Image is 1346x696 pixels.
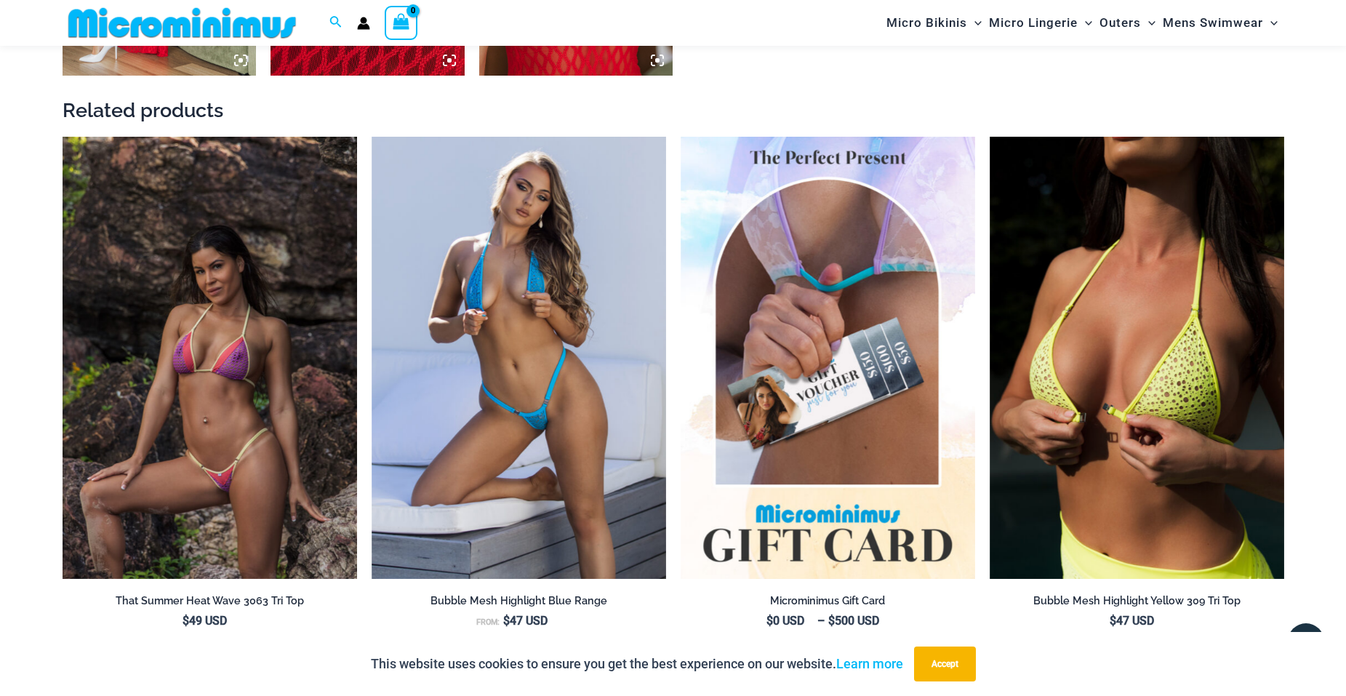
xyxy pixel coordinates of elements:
[914,647,976,681] button: Accept
[1141,4,1155,41] span: Menu Toggle
[681,137,975,579] img: Featured Gift Card
[881,2,1284,44] nav: Site Navigation
[63,137,357,579] a: That Summer Heat Wave 3063 Tri Top 01That Summer Heat Wave 3063 Tri Top 4303 Micro Bottom 02That ...
[503,614,548,628] bdi: 47 USD
[372,137,666,579] img: Bubble Mesh Highlight Blue 309 Tri Top 421 Micro 05
[967,4,982,41] span: Menu Toggle
[183,614,189,628] span: $
[990,137,1284,579] img: Bubble Mesh Highlight Yellow 309 Tri Top 5404 Skirt 02
[63,7,302,39] img: MM SHOP LOGO FLAT
[63,97,1284,123] h2: Related products
[886,4,967,41] span: Micro Bikinis
[1159,4,1281,41] a: Mens SwimwearMenu ToggleMenu Toggle
[990,137,1284,579] a: Bubble Mesh Highlight Yellow 309 Tri Top 5404 Skirt 02Bubble Mesh Highlight Yellow 309 Tri Top 46...
[1099,4,1141,41] span: Outers
[476,617,500,627] span: From:
[1163,4,1263,41] span: Mens Swimwear
[63,594,357,613] a: That Summer Heat Wave 3063 Tri Top
[63,594,357,608] h2: That Summer Heat Wave 3063 Tri Top
[1110,614,1116,628] span: $
[828,614,835,628] span: $
[183,614,227,628] bdi: 49 USD
[990,594,1284,608] h2: Bubble Mesh Highlight Yellow 309 Tri Top
[372,594,666,613] a: Bubble Mesh Highlight Blue Range
[371,653,903,675] p: This website uses cookies to ensure you get the best experience on our website.
[1096,4,1159,41] a: OutersMenu ToggleMenu Toggle
[883,4,985,41] a: Micro BikinisMenu ToggleMenu Toggle
[63,137,357,579] img: That Summer Heat Wave 3063 Tri Top 4303 Micro Bottom 02
[828,614,879,628] bdi: 500 USD
[766,614,773,628] span: $
[681,613,975,629] span: –
[1110,614,1154,628] bdi: 47 USD
[836,656,903,671] a: Learn more
[985,4,1096,41] a: Micro LingerieMenu ToggleMenu Toggle
[372,137,666,579] a: Bubble Mesh Highlight Blue 309 Tri Top 421 Micro 05Bubble Mesh Highlight Blue 309 Tri Top 421 Mic...
[329,14,342,32] a: Search icon link
[357,17,370,30] a: Account icon link
[681,594,975,613] a: Microminimus Gift Card
[372,594,666,608] h2: Bubble Mesh Highlight Blue Range
[766,614,804,628] bdi: 0 USD
[503,614,510,628] span: $
[1078,4,1092,41] span: Menu Toggle
[989,4,1078,41] span: Micro Lingerie
[385,6,418,39] a: View Shopping Cart, empty
[1263,4,1278,41] span: Menu Toggle
[990,594,1284,613] a: Bubble Mesh Highlight Yellow 309 Tri Top
[681,594,975,608] h2: Microminimus Gift Card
